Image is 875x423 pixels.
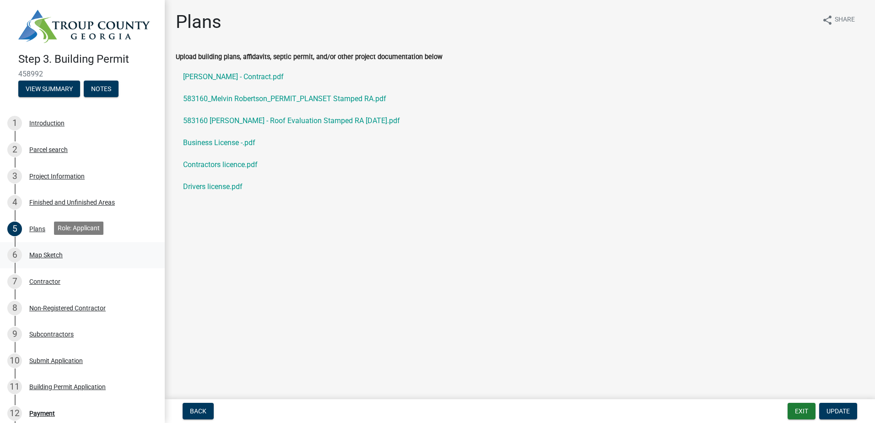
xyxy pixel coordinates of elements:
div: Submit Application [29,358,83,364]
div: Contractor [29,278,60,285]
a: 583160 [PERSON_NAME] - Roof Evaluation Stamped RA [DATE].pdf [176,110,864,132]
div: 12 [7,406,22,421]
div: 7 [7,274,22,289]
div: 11 [7,380,22,394]
div: 5 [7,222,22,236]
a: Drivers license.pdf [176,176,864,198]
div: Subcontractors [29,331,74,337]
button: Update [819,403,857,419]
span: 458992 [18,70,146,78]
div: Finished and Unfinished Areas [29,199,115,206]
a: Contractors licence.pdf [176,154,864,176]
span: Back [190,407,206,415]
button: View Summary [18,81,80,97]
h1: Plans [176,11,221,33]
img: Troup County, Georgia [18,10,150,43]
wm-modal-confirm: Notes [84,86,119,93]
div: Map Sketch [29,252,63,258]
button: shareShare [815,11,862,29]
a: Business License -.pdf [176,132,864,154]
div: Plans [29,226,45,232]
div: Project Information [29,173,85,179]
div: Parcel search [29,146,68,153]
div: Introduction [29,120,65,126]
span: Share [835,15,855,26]
a: [PERSON_NAME] - Contract.pdf [176,66,864,88]
div: 10 [7,353,22,368]
i: share [822,15,833,26]
h4: Step 3. Building Permit [18,53,157,66]
div: 9 [7,327,22,342]
div: Payment [29,410,55,417]
div: 3 [7,169,22,184]
div: 2 [7,142,22,157]
div: Building Permit Application [29,384,106,390]
div: Role: Applicant [54,222,103,235]
label: Upload building plans, affidavits, septic permit, and/or other project documentation below [176,54,443,60]
a: 583160_Melvin Robertson_PERMIT_PLANSET Stamped RA.pdf [176,88,864,110]
div: 8 [7,301,22,315]
span: Update [826,407,850,415]
div: Non-Registered Contractor [29,305,106,311]
div: 6 [7,248,22,262]
button: Back [183,403,214,419]
div: 4 [7,195,22,210]
div: 1 [7,116,22,130]
wm-modal-confirm: Summary [18,86,80,93]
button: Exit [788,403,816,419]
button: Notes [84,81,119,97]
